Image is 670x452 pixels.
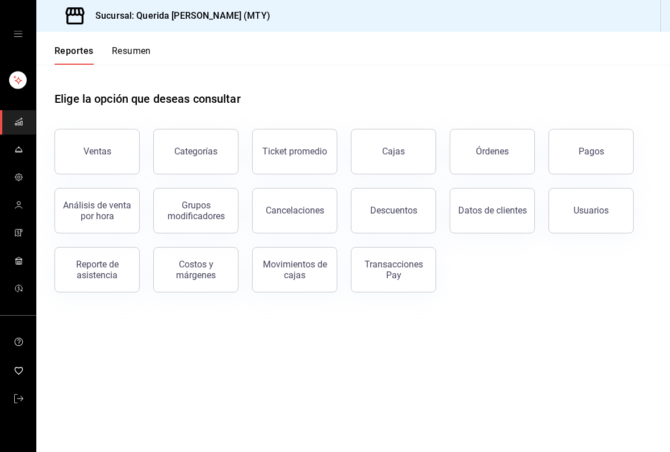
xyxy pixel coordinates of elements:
[573,205,609,216] div: Usuarios
[351,129,436,174] button: Cajas
[548,188,634,233] button: Usuarios
[266,205,324,216] div: Cancelaciones
[153,247,238,292] button: Costos y márgenes
[262,146,327,157] div: Ticket promedio
[14,30,23,39] button: open drawer
[161,259,231,281] div: Costos y márgenes
[153,129,238,174] button: Categorías
[259,259,330,281] div: Movimientos de cajas
[252,247,337,292] button: Movimientos de cajas
[358,259,429,281] div: Transacciones Pay
[252,188,337,233] button: Cancelaciones
[252,129,337,174] button: Ticket promedio
[55,45,94,65] button: Reportes
[55,247,140,292] button: Reporte de asistencia
[476,146,509,157] div: Órdenes
[370,205,417,216] div: Descuentos
[458,205,527,216] div: Datos de clientes
[83,146,111,157] div: Ventas
[112,45,151,65] button: Resumen
[86,9,270,23] h3: Sucursal: Querida [PERSON_NAME] (MTY)
[450,129,535,174] button: Órdenes
[382,146,405,157] div: Cajas
[153,188,238,233] button: Grupos modificadores
[548,129,634,174] button: Pagos
[579,146,604,157] div: Pagos
[174,146,217,157] div: Categorías
[161,200,231,221] div: Grupos modificadores
[55,45,151,65] div: navigation tabs
[55,188,140,233] button: Análisis de venta por hora
[62,259,132,281] div: Reporte de asistencia
[62,200,132,221] div: Análisis de venta por hora
[351,188,436,233] button: Descuentos
[55,129,140,174] button: Ventas
[55,90,241,107] h1: Elige la opción que deseas consultar
[351,247,436,292] button: Transacciones Pay
[450,188,535,233] button: Datos de clientes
